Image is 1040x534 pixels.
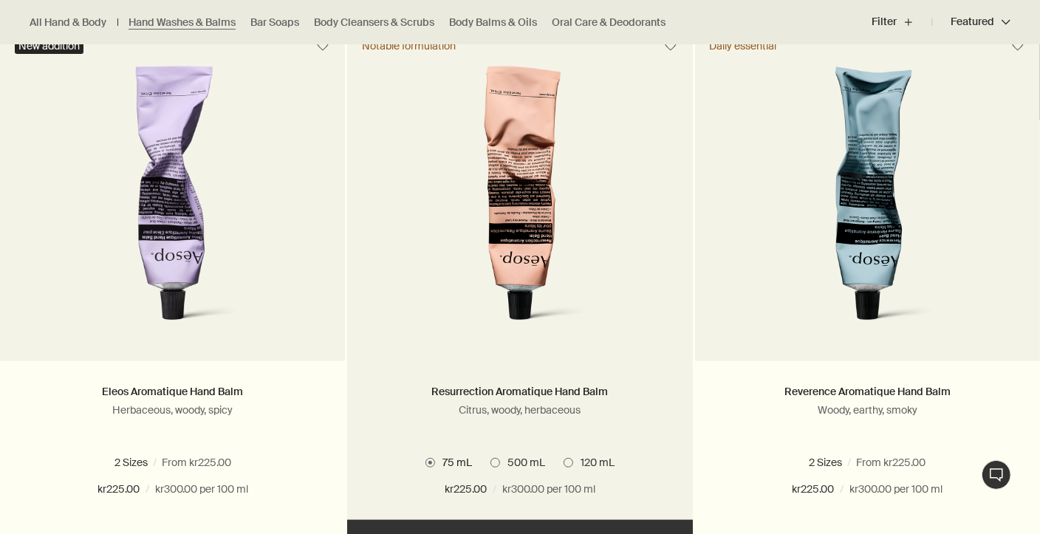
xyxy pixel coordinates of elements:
div: New addition [15,38,83,54]
span: 120 mL [573,456,615,469]
a: Reverence Aromatique Hand Balm [784,385,951,398]
button: Filter [872,4,932,40]
a: Resurrection Aromatique Hand Balm [431,385,608,398]
span: 75 mL [817,456,854,469]
span: kr300.00 per 100 ml [849,481,942,499]
span: kr225.00 [97,481,140,499]
button: Save to cabinet [1005,32,1031,59]
button: Save to cabinet [309,32,336,59]
p: Citrus, woody, herbaceous [369,403,670,417]
div: Daily essential [710,39,777,52]
span: kr225.00 [792,481,834,499]
button: Save to cabinet [657,32,684,59]
div: Notable formulation [362,39,456,52]
span: / [840,481,844,499]
a: Resurrection Aromatique Hand Balm in aluminium tube [347,66,692,361]
img: Reverence Aromatique Hand Balm in aluminium tube [752,66,982,339]
a: Body Balms & Oils [449,16,537,30]
span: 500 mL [882,456,927,469]
span: kr225.00 [445,481,487,499]
button: Featured [932,4,1010,40]
span: / [146,481,149,499]
button: Live Assistance [982,460,1011,490]
a: Eleos Aromatique Hand Balm [102,385,243,398]
a: Reverence Aromatique Hand Balm in aluminium tube [695,66,1040,361]
a: Oral Care & Deodorants [552,16,666,30]
img: Resurrection Aromatique Hand Balm in aluminium tube [405,66,635,339]
a: Hand Washes & Balms [129,16,236,30]
a: Body Cleansers & Scrubs [314,16,434,30]
a: Bar Soaps [250,16,299,30]
p: Herbaceous, woody, spicy [22,403,323,417]
span: kr300.00 per 100 ml [502,481,595,499]
span: 75mL [123,456,158,469]
span: 500 mL [186,456,231,469]
span: 500 mL [500,456,545,469]
span: / [493,481,496,499]
a: All Hand & Body [30,16,106,30]
span: 75 mL [435,456,472,469]
p: Woody, earthy, smoky [717,403,1018,417]
span: kr300.00 per 100 ml [155,481,248,499]
img: Eleos Aromatique Hand Balm in a purple aluminium tube. [58,66,288,339]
